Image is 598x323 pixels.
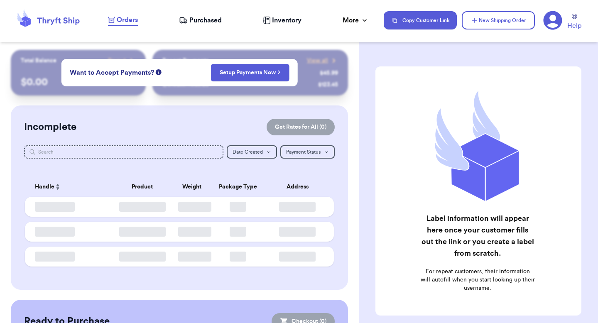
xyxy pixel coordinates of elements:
p: Recent Payments [162,56,208,65]
span: Handle [35,183,54,191]
span: Payment Status [286,149,321,154]
a: Orders [108,15,138,26]
p: Total Balance [21,56,56,65]
div: $ 123.45 [318,81,338,89]
p: For repeat customers, their information will autofill when you start looking up their username. [420,267,535,292]
span: Date Created [233,149,263,154]
button: Date Created [227,145,277,159]
th: Product [111,177,173,197]
button: Copy Customer Link [384,11,457,29]
span: Purchased [189,15,222,25]
h2: Label information will appear here once your customer fills out the link or you create a label fr... [420,213,535,259]
th: Address [266,177,334,197]
h2: Incomplete [24,120,76,134]
span: View all [307,56,328,65]
span: Help [567,21,581,31]
button: New Shipping Order [462,11,535,29]
a: Inventory [263,15,301,25]
div: $ 45.99 [320,69,338,77]
button: Setup Payments Now [211,64,289,81]
a: Help [567,14,581,31]
span: Payout [108,56,126,65]
span: Orders [117,15,138,25]
th: Weight [173,177,210,197]
a: Payout [108,56,136,65]
a: Purchased [179,15,222,25]
th: Package Type [210,177,266,197]
a: View all [307,56,338,65]
span: Inventory [272,15,301,25]
button: Payment Status [280,145,335,159]
a: Setup Payments Now [220,69,281,77]
button: Sort ascending [54,182,61,192]
span: Want to Accept Payments? [70,68,154,78]
input: Search [24,145,223,159]
div: More [343,15,369,25]
p: $ 0.00 [21,76,136,89]
button: Get Rates for All (0) [267,119,335,135]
